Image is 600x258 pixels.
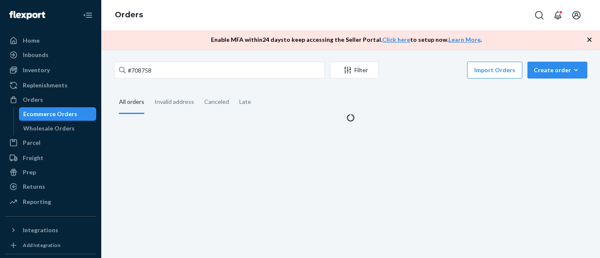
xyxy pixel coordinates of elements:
div: Inventory [23,66,50,74]
div: Canceled [204,91,229,113]
div: Replenishments [23,81,68,90]
a: Add Integration [5,240,96,250]
button: Open Search Box [531,7,548,24]
a: Reporting [5,195,96,209]
div: Freight [23,154,43,162]
a: Orders [115,10,143,19]
div: Wholesale Orders [23,124,75,133]
div: Parcel [23,139,41,147]
a: Freight [5,151,96,165]
div: Inbounds [23,51,49,59]
div: Invalid address [154,91,194,113]
div: Create order [534,66,581,74]
button: Open notifications [549,7,566,24]
div: Late [239,91,251,113]
a: Orders [5,93,96,106]
div: Home [23,36,40,45]
button: Close Navigation [79,7,96,24]
a: Home [5,34,96,47]
div: Ecommerce Orders [23,110,77,118]
a: Inventory [5,63,96,77]
div: Add Integration [23,242,60,249]
a: Prep [5,166,96,179]
ol: breadcrumbs [108,3,150,27]
a: Replenishments [5,79,96,92]
a: Ecommerce Orders [19,107,97,121]
input: Search orders [114,62,325,79]
div: Reporting [23,198,51,206]
button: Import Orders [467,62,522,79]
a: Wholesale Orders [19,122,97,135]
a: Learn More [449,36,481,43]
button: Filter [330,62,379,79]
p: Enable MFA within 24 days to keep accessing the Seller Portal. to setup now. . [211,35,482,44]
a: Parcel [5,136,96,149]
button: Open account menu [568,7,585,24]
button: Create order [527,62,587,79]
div: Prep [23,168,36,177]
div: Returns [23,182,45,191]
div: All orders [119,91,144,114]
div: Orders [23,95,43,104]
div: Filter [330,66,378,74]
img: Flexport logo [9,11,45,19]
a: Click here [382,36,410,43]
a: Inbounds [5,48,96,62]
button: Integrations [5,223,96,237]
a: Returns [5,180,96,193]
div: Integrations [23,226,58,234]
